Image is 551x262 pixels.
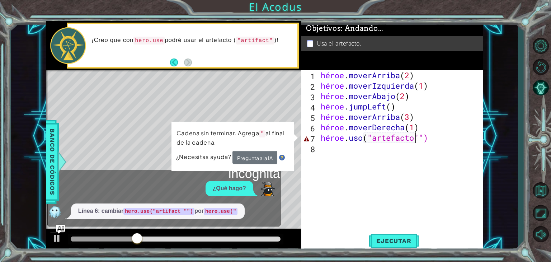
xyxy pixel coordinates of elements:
[310,134,315,144] font: 7
[176,129,259,137] font: Cadena sin terminar. Agrega
[170,59,184,66] button: Atrás
[306,24,341,33] font: Objetivos
[78,207,237,215] p: Línea 6: cambiar por
[341,24,383,33] font: : Andando...
[530,225,551,244] button: Sonido apagado
[530,180,551,201] button: Volver al mapa
[310,144,315,154] font: 8
[56,225,65,234] button: Pregúntale a la IA
[213,185,246,191] font: ¿Qué hago?
[310,92,315,102] font: 3
[165,37,236,43] font: podré usar el artefacto (
[91,37,133,43] font: ¡Creo que con
[310,113,315,123] font: 5
[317,39,361,47] font: Usa el artefacto.
[279,155,285,160] img: Pista
[260,182,275,196] img: Jugador
[236,37,274,45] code: "artifact"
[530,203,551,223] button: Maximizar navegador
[237,155,273,161] font: Pregunta a la IA
[176,153,231,160] font: ¿Necesitas ayuda?
[50,232,64,247] button: Ctrl + P: Play
[232,151,277,164] button: Pregunta a la IA
[204,208,237,215] code: hero.use("
[530,36,551,55] button: Opciones de nivel
[133,37,165,45] code: hero.use
[229,166,280,181] font: incógnita
[369,232,418,250] button: Shift+Enter: Ejecutar el código.
[530,79,551,98] button: Pista IA
[310,102,315,113] font: 4
[310,81,315,92] font: 2
[259,130,265,137] code: "
[274,37,279,43] font: )!
[530,179,551,202] a: Volver al mapa
[376,237,411,244] font: Ejecutar
[184,59,192,66] button: Próximo
[176,129,284,146] font: al final de la cadena.
[310,123,315,134] font: 6
[530,57,551,76] button: Reiniciar nivel
[49,128,56,195] font: Banco de códigos
[123,208,194,215] code: hero.use("artifact "")
[48,205,62,219] img: AI
[310,71,315,81] font: 1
